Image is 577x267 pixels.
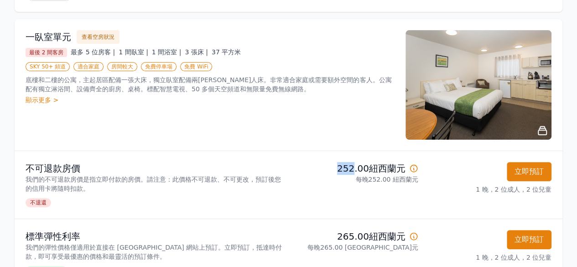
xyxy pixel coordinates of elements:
button: 查看空房狀況 [77,30,120,44]
font: 房間較大 [111,63,133,70]
font: 1 晚，2 位成人，2 位兒童 [476,254,551,261]
font: 一臥室單元 [26,31,71,42]
font: 265.00 [GEOGRAPHIC_DATA]元 [320,244,418,251]
font: 免費停車場 [145,63,172,70]
font: 最後 2 間客房 [29,49,63,56]
font: 適合家庭 [78,63,99,70]
font: 立即預訂 [515,235,544,244]
font: 我們的不可退款房價是指立即付款的房價。請注意：此價格不可退款、不可更改，預訂後您的信用卡將隨時扣款。 [26,176,281,192]
font: 252.00 紐西蘭元 [368,176,418,183]
font: 265.00紐西蘭元 [337,231,405,242]
font: 1 晚，2 位成人，2 位兒童 [476,186,551,193]
font: 不退還 [30,199,47,206]
font: 1 間臥室 | [119,48,148,56]
font: 標準彈性利率 [26,231,80,242]
font: 252.00紐西蘭元 [337,163,405,174]
font: 每晚 [355,176,368,183]
button: 立即預訂 [507,230,551,249]
font: 37 平方米 [212,48,241,56]
font: 底樓和二樓的公寓，主起居區配備一張大床，獨立臥室配備兩[PERSON_NAME]人床。非常適合家庭或需要額外空間的客人。公寓配有獨立淋浴間、設備齊全的廚房、桌椅。標配智慧電視、50 多個天空頻道... [26,76,391,93]
button: 立即預訂 [507,162,551,181]
font: 顯示更多 > [26,96,58,104]
font: 免費 WiFi [184,63,208,70]
font: 1 間浴室 | [152,48,182,56]
font: 不可退款房價 [26,163,80,174]
font: 查看空房狀況 [82,34,114,40]
font: 每晚 [307,244,320,251]
font: SKY 50+ 頻道 [30,63,66,70]
font: 3 張床 | [185,48,208,56]
font: 立即預訂 [515,167,544,176]
font: 最多 5 位房客 | [71,48,115,56]
font: 我們的彈性價格僅適用於直接在 [GEOGRAPHIC_DATA] 網站上預訂。立即預訂，抵達時付款，即可享受最優惠的價格和最靈活的預訂條件。 [26,244,282,260]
